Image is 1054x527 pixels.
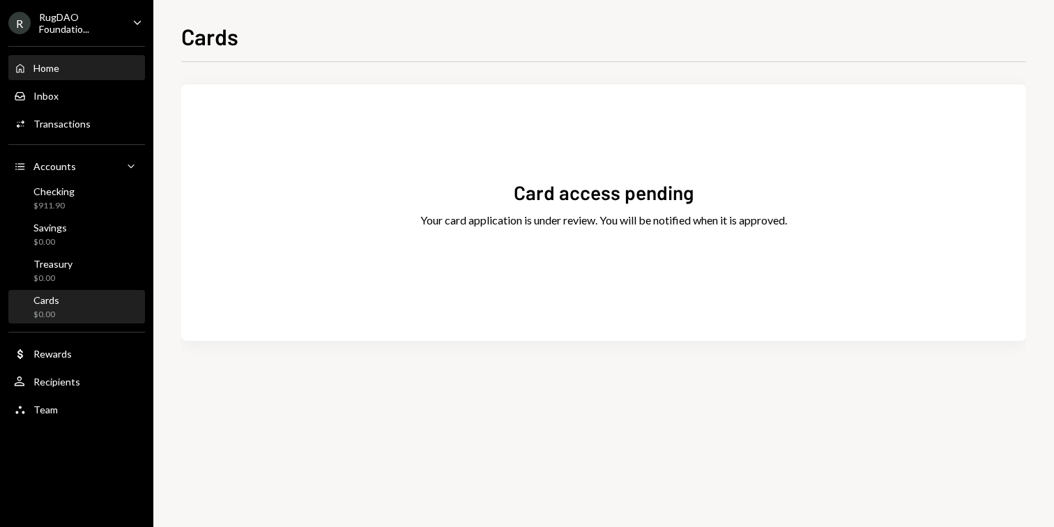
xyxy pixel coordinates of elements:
[33,62,59,74] div: Home
[33,236,67,248] div: $0.00
[33,376,80,388] div: Recipients
[33,309,59,321] div: $0.00
[181,22,238,50] h1: Cards
[8,83,145,108] a: Inbox
[33,185,75,197] div: Checking
[8,153,145,178] a: Accounts
[420,212,787,229] div: Your card application is under review. You will be notified when it is approved.
[8,369,145,394] a: Recipients
[8,111,145,136] a: Transactions
[8,55,145,80] a: Home
[33,222,67,234] div: Savings
[39,11,121,35] div: RugDAO Foundatio...
[33,200,75,212] div: $911.90
[8,12,31,34] div: R
[8,341,145,366] a: Rewards
[514,179,694,206] div: Card access pending
[33,273,72,284] div: $0.00
[33,348,72,360] div: Rewards
[33,258,72,270] div: Treasury
[8,397,145,422] a: Team
[33,90,59,102] div: Inbox
[33,160,76,172] div: Accounts
[33,118,91,130] div: Transactions
[8,217,145,251] a: Savings$0.00
[8,290,145,323] a: Cards$0.00
[8,254,145,287] a: Treasury$0.00
[33,294,59,306] div: Cards
[8,181,145,215] a: Checking$911.90
[33,404,58,415] div: Team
